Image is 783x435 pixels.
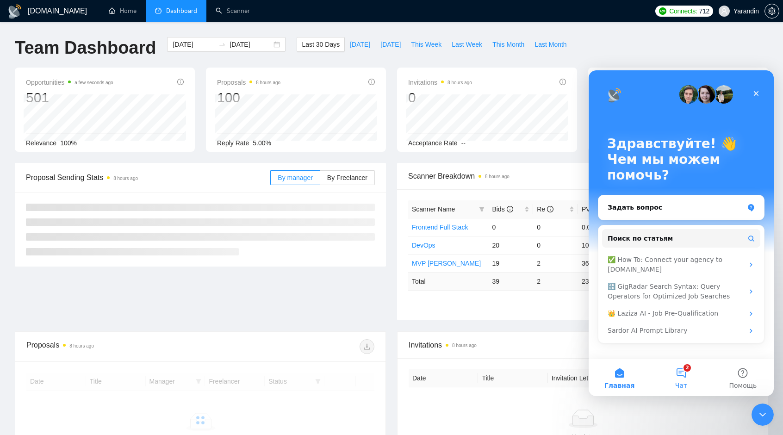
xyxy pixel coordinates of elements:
[368,79,375,85] span: info-circle
[659,7,666,15] img: upwork-logo.png
[297,37,345,52] button: Last 30 Days
[699,6,709,16] span: 712
[26,77,113,88] span: Opportunities
[533,236,578,254] td: 0
[533,272,578,290] td: 2
[375,37,406,52] button: [DATE]
[452,39,482,50] span: Last Week
[485,174,510,179] time: 8 hours ago
[155,7,162,14] span: dashboard
[113,176,138,181] time: 8 hours ago
[488,254,533,272] td: 19
[412,242,435,249] a: DevOps
[452,343,477,348] time: 8 hours ago
[488,236,533,254] td: 20
[487,37,529,52] button: This Month
[173,39,215,50] input: Start date
[507,206,513,212] span: info-circle
[327,174,367,181] span: By Freelancer
[478,369,547,387] th: Title
[26,172,270,183] span: Proposal Sending Stats
[380,39,401,50] span: [DATE]
[69,343,94,348] time: 8 hours ago
[578,272,623,290] td: 23.08 %
[412,260,481,267] a: MVP [PERSON_NAME]
[589,70,774,396] iframe: Intercom live chat
[406,37,447,52] button: This Week
[75,80,113,85] time: a few seconds ago
[559,79,566,85] span: info-circle
[578,254,623,272] td: 36.84%
[109,7,137,15] a: homeHome
[253,139,271,147] span: 5.00%
[764,7,779,15] a: setting
[218,41,226,48] span: swap-right
[477,202,486,216] span: filter
[529,37,572,52] button: Last Month
[408,77,472,88] span: Invitations
[278,174,312,181] span: By manager
[217,139,249,147] span: Reply Rate
[230,39,272,50] input: End date
[447,37,487,52] button: Last Week
[533,218,578,236] td: 0
[409,339,757,351] span: Invitations
[669,6,697,16] span: Connects:
[166,7,197,15] span: Dashboard
[479,206,485,212] span: filter
[411,39,441,50] span: This Week
[177,79,184,85] span: info-circle
[217,77,280,88] span: Proposals
[764,4,779,19] button: setting
[256,80,280,85] time: 8 hours ago
[408,170,757,182] span: Scanner Breakdown
[26,139,56,147] span: Relevance
[492,39,524,50] span: This Month
[533,254,578,272] td: 2
[752,404,774,426] iframe: Intercom live chat
[218,41,226,48] span: to
[412,224,468,231] a: Frontend Full Stack
[488,272,533,290] td: 39
[488,218,533,236] td: 0
[350,39,370,50] span: [DATE]
[409,369,478,387] th: Date
[492,205,513,213] span: Bids
[765,7,779,15] span: setting
[60,139,77,147] span: 100%
[721,8,727,14] span: user
[447,80,472,85] time: 8 hours ago
[548,369,617,387] th: Invitation Letter
[26,89,113,106] div: 501
[408,89,472,106] div: 0
[578,218,623,236] td: 0.00%
[408,272,488,290] td: Total
[217,89,280,106] div: 100
[408,139,458,147] span: Acceptance Rate
[216,7,250,15] a: searchScanner
[547,206,553,212] span: info-circle
[461,139,466,147] span: --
